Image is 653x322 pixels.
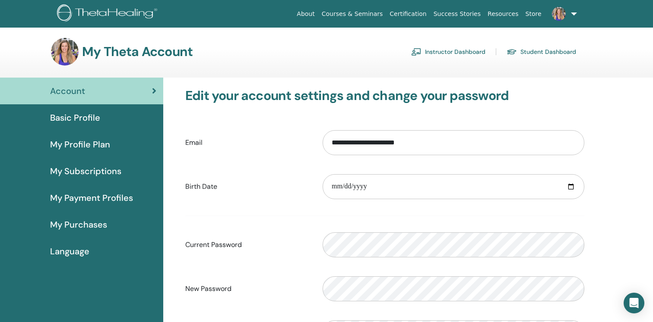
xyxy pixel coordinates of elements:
div: Open Intercom Messenger [624,293,644,313]
span: My Payment Profiles [50,191,133,204]
label: Email [179,134,316,151]
img: default.jpg [51,38,79,66]
span: My Profile Plan [50,138,110,151]
img: default.jpg [552,7,566,21]
span: Account [50,84,85,97]
a: About [293,6,318,22]
label: Birth Date [179,178,316,195]
img: chalkboard-teacher.svg [411,48,422,56]
img: logo.png [57,4,160,24]
span: Basic Profile [50,111,100,124]
a: Success Stories [430,6,484,22]
a: Certification [386,6,430,22]
span: My Purchases [50,218,107,231]
a: Courses & Seminars [318,6,387,22]
label: Current Password [179,237,316,253]
span: Language [50,245,89,258]
span: My Subscriptions [50,165,121,178]
a: Student Dashboard [507,45,576,59]
h3: My Theta Account [82,44,193,59]
a: Store [522,6,545,22]
h3: Edit your account settings and change your password [185,88,584,103]
a: Resources [484,6,522,22]
img: graduation-cap.svg [507,48,517,56]
a: Instructor Dashboard [411,45,485,59]
label: New Password [179,281,316,297]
